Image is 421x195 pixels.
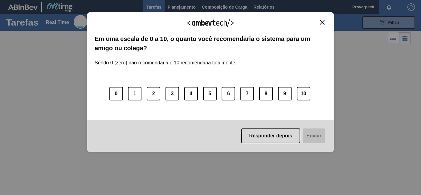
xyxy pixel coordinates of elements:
[297,87,310,100] button: 10
[166,87,179,100] button: 3
[128,87,141,100] button: 1
[203,87,217,100] button: 5
[95,53,237,66] label: Sendo 0 (zero) não recomendaria e 10 recomendaria totalmente.
[278,87,292,100] button: 9
[222,87,235,100] button: 6
[240,87,254,100] button: 7
[320,20,325,25] img: Close
[187,19,234,27] img: Logo Ambevtech
[318,20,326,25] button: Close
[241,128,300,143] button: Responder depois
[184,87,198,100] button: 4
[95,34,326,53] label: Em uma escala de 0 a 10, o quanto você recomendaria o sistema para um amigo ou colega?
[109,87,123,100] button: 0
[259,87,273,100] button: 8
[147,87,160,100] button: 2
